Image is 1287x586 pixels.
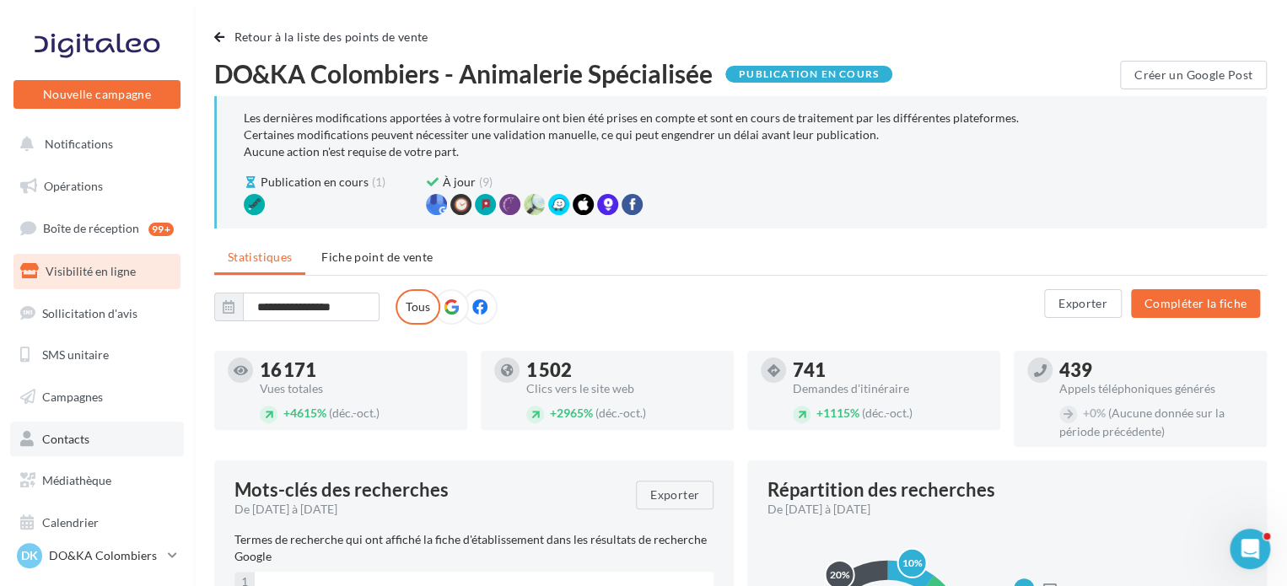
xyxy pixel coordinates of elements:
[10,296,184,331] a: Sollicitation d'avis
[1230,529,1270,569] iframe: Intercom live chat
[1124,295,1267,309] a: Compléter la fiche
[396,289,440,325] label: Tous
[10,379,184,415] a: Campagnes
[10,505,184,540] a: Calendrier
[329,406,380,420] span: (déc.-oct.)
[321,250,433,264] span: Fiche point de vente
[260,383,454,395] div: Vues totales
[42,515,99,530] span: Calendrier
[42,390,103,404] span: Campagnes
[1059,383,1253,395] div: Appels téléphoniques générés
[260,361,454,379] div: 16 171
[443,174,476,191] span: À jour
[10,422,184,457] a: Contacts
[234,531,714,565] p: Termes de recherche qui ont affiché la fiche d'établissement dans les résultats de recherche Google
[45,137,113,151] span: Notifications
[42,473,111,487] span: Médiathèque
[526,383,720,395] div: Clics vers le site web
[42,432,89,446] span: Contacts
[21,547,38,564] span: DK
[214,27,435,47] button: Retour à la liste des points de vente
[550,406,557,420] span: +
[49,547,161,564] p: DO&KA Colombiers
[1059,406,1225,438] span: (Aucune donnée sur la période précédente)
[595,406,646,420] span: (déc.-oct.)
[283,406,290,420] span: +
[148,223,174,236] div: 99+
[550,406,593,420] span: 2965%
[767,481,995,499] div: Répartition des recherches
[261,174,369,191] span: Publication en cours
[862,406,913,420] span: (déc.-oct.)
[283,406,326,420] span: 4615%
[214,61,713,86] span: DO&KA Colombiers - Animalerie Spécialisée
[816,406,823,420] span: +
[234,481,449,499] span: Mots-clés des recherches
[793,361,987,379] div: 741
[1059,361,1253,379] div: 439
[767,501,1233,518] div: De [DATE] à [DATE]
[46,264,136,278] span: Visibilité en ligne
[816,406,859,420] span: 1115%
[43,221,139,235] span: Boîte de réception
[1120,61,1267,89] button: Créer un Google Post
[1044,289,1122,318] button: Exporter
[10,169,184,204] a: Opérations
[244,110,1240,160] div: Les dernières modifications apportées à votre formulaire ont bien été prises en compte et sont en...
[1083,406,1106,420] span: 0%
[479,174,493,191] span: (9)
[13,540,180,572] a: DK DO&KA Colombiers
[372,174,385,191] span: (1)
[42,347,109,362] span: SMS unitaire
[10,126,177,162] button: Notifications
[10,210,184,246] a: Boîte de réception99+
[10,337,184,373] a: SMS unitaire
[42,305,137,320] span: Sollicitation d'avis
[725,66,892,83] div: Publication en cours
[526,361,720,379] div: 1 502
[10,254,184,289] a: Visibilité en ligne
[234,501,622,518] div: De [DATE] à [DATE]
[13,80,180,109] button: Nouvelle campagne
[234,30,428,44] span: Retour à la liste des points de vente
[1131,289,1260,318] button: Compléter la fiche
[10,463,184,498] a: Médiathèque
[793,383,987,395] div: Demandes d'itinéraire
[44,179,103,193] span: Opérations
[1083,406,1090,420] span: +
[636,481,714,509] button: Exporter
